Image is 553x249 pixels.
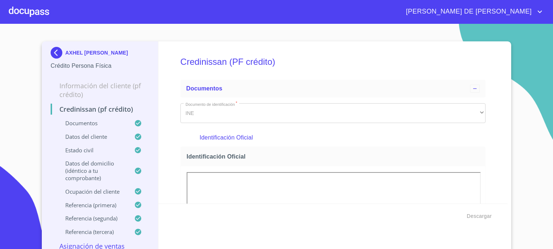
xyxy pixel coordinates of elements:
p: Identificación Oficial [199,133,466,142]
span: Descargar [467,212,492,221]
p: Referencia (primera) [51,201,134,209]
p: Ocupación del Cliente [51,188,134,195]
p: Referencia (segunda) [51,215,134,222]
div: INE [180,103,486,123]
p: Crédito Persona Física [51,62,149,70]
span: Documentos [186,85,222,92]
span: Identificación Oficial [187,153,482,160]
p: Credinissan (PF crédito) [51,105,149,114]
span: [PERSON_NAME] DE [PERSON_NAME] [400,6,535,18]
div: AXHEL [PERSON_NAME] [51,47,149,62]
p: Referencia (tercera) [51,228,134,235]
button: account of current user [400,6,544,18]
h5: Credinissan (PF crédito) [180,47,486,77]
p: Estado Civil [51,146,134,154]
div: Documentos [180,80,486,97]
p: Datos del cliente [51,133,134,140]
p: AXHEL [PERSON_NAME] [65,50,128,56]
p: Datos del domicilio (idéntico a tu comprobante) [51,160,134,182]
img: Docupass spot blue [51,47,65,59]
p: Documentos [51,119,134,127]
p: Información del cliente (PF crédito) [51,81,149,99]
button: Descargar [464,209,495,223]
